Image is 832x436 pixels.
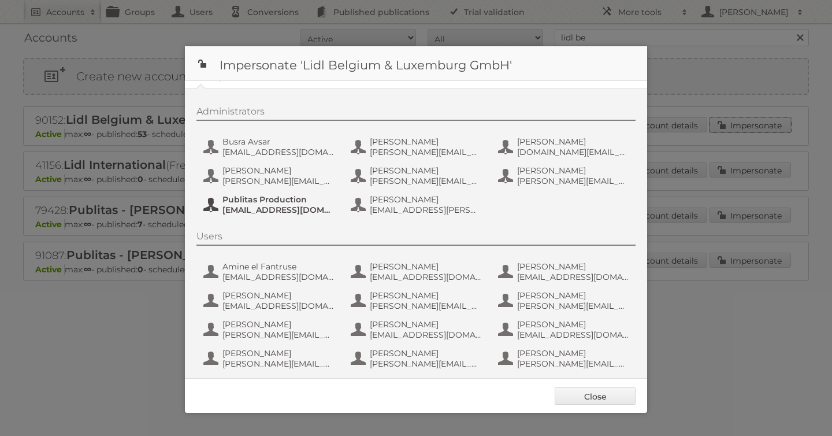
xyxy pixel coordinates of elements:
span: [EMAIL_ADDRESS][DOMAIN_NAME] [370,330,482,340]
button: [PERSON_NAME] [PERSON_NAME][EMAIL_ADDRESS][DOMAIN_NAME] [202,318,338,341]
span: [PERSON_NAME] [370,165,482,176]
button: [PERSON_NAME] [PERSON_NAME][EMAIL_ADDRESS][PERSON_NAME][DOMAIN_NAME] [497,289,633,312]
button: Busra Avsar [EMAIL_ADDRESS][DOMAIN_NAME] [202,135,338,158]
span: [PERSON_NAME][EMAIL_ADDRESS][DOMAIN_NAME] [370,176,482,186]
span: [PERSON_NAME] [370,261,482,272]
span: [PERSON_NAME][EMAIL_ADDRESS][DOMAIN_NAME] [370,359,482,369]
button: [PERSON_NAME] [PERSON_NAME][EMAIL_ADDRESS][DOMAIN_NAME] [202,164,338,187]
span: [DOMAIN_NAME][EMAIL_ADDRESS][DOMAIN_NAME] [517,147,629,157]
button: [PERSON_NAME] [PERSON_NAME][EMAIL_ADDRESS][DOMAIN_NAME] [350,135,485,158]
span: [PERSON_NAME] [517,136,629,147]
button: Amine el Fantruse [EMAIL_ADDRESS][DOMAIN_NAME] [202,260,338,283]
span: [PERSON_NAME] [370,136,482,147]
span: [PERSON_NAME][EMAIL_ADDRESS][PERSON_NAME][DOMAIN_NAME] [517,301,629,311]
span: [PERSON_NAME][EMAIL_ADDRESS][DOMAIN_NAME] [517,359,629,369]
button: [PERSON_NAME] [DOMAIN_NAME][EMAIL_ADDRESS][DOMAIN_NAME] [497,135,633,158]
span: Publitas Production [222,194,335,205]
span: [EMAIL_ADDRESS][DOMAIN_NAME] [222,272,335,282]
span: [PERSON_NAME][EMAIL_ADDRESS][DOMAIN_NAME] [222,330,335,340]
button: [PERSON_NAME] [PERSON_NAME][EMAIL_ADDRESS][DOMAIN_NAME] [350,289,485,312]
button: Publitas Production [EMAIL_ADDRESS][DOMAIN_NAME] [202,193,338,216]
span: [PERSON_NAME] [222,319,335,330]
button: [PERSON_NAME] [EMAIL_ADDRESS][DOMAIN_NAME] [202,289,338,312]
button: [PERSON_NAME] [PERSON_NAME][EMAIL_ADDRESS][DOMAIN_NAME] [497,164,633,187]
span: [PERSON_NAME] [222,348,335,359]
h1: Impersonate 'Lidl Belgium & Luxemburg GmbH' [185,46,647,81]
button: [PERSON_NAME] [PERSON_NAME][EMAIL_ADDRESS][PERSON_NAME][DOMAIN_NAME] [202,376,338,399]
span: [EMAIL_ADDRESS][DOMAIN_NAME] [222,301,335,311]
span: [PERSON_NAME][EMAIL_ADDRESS][DOMAIN_NAME] [222,176,335,186]
span: [PERSON_NAME] [370,377,482,387]
span: [PERSON_NAME][EMAIL_ADDRESS][DOMAIN_NAME] [517,176,629,186]
span: [PERSON_NAME] [222,165,335,176]
span: [PERSON_NAME] [517,165,629,176]
span: [PERSON_NAME] [222,290,335,301]
span: [PERSON_NAME] [517,377,629,387]
span: [PERSON_NAME] [370,348,482,359]
span: [EMAIL_ADDRESS][DOMAIN_NAME] [222,147,335,157]
span: [PERSON_NAME] [517,348,629,359]
span: [PERSON_NAME] [370,319,482,330]
span: [EMAIL_ADDRESS][PERSON_NAME][DOMAIN_NAME] [370,205,482,215]
button: [PERSON_NAME] [EMAIL_ADDRESS][PERSON_NAME][DOMAIN_NAME] [350,193,485,216]
button: [PERSON_NAME] [EMAIL_ADDRESS][DOMAIN_NAME] [350,260,485,283]
span: [PERSON_NAME][EMAIL_ADDRESS][DOMAIN_NAME] [370,301,482,311]
span: Amine el Fantruse [222,261,335,272]
div: Administrators [196,106,636,121]
button: [PERSON_NAME] [PERSON_NAME][EMAIL_ADDRESS][DOMAIN_NAME] [350,347,485,370]
button: [PERSON_NAME] [PERSON_NAME][EMAIL_ADDRESS][DOMAIN_NAME] [497,347,633,370]
button: [PERSON_NAME] [PERSON_NAME][EMAIL_ADDRESS][DOMAIN_NAME] [350,164,485,187]
button: [PERSON_NAME] [EMAIL_ADDRESS][DOMAIN_NAME] [497,260,633,283]
button: [PERSON_NAME] [EMAIL_ADDRESS][DOMAIN_NAME] [497,318,633,341]
span: [PERSON_NAME] [370,194,482,205]
span: [PERSON_NAME] [517,319,629,330]
span: [PERSON_NAME] [370,290,482,301]
span: [EMAIL_ADDRESS][DOMAIN_NAME] [222,205,335,215]
span: [PERSON_NAME] [517,290,629,301]
div: Users [196,231,636,246]
a: Close [555,387,636,405]
span: [PERSON_NAME] [222,377,335,387]
span: [EMAIL_ADDRESS][DOMAIN_NAME] [517,272,629,282]
span: [EMAIL_ADDRESS][DOMAIN_NAME] [517,330,629,340]
span: [PERSON_NAME] [517,261,629,272]
button: [PERSON_NAME] [PERSON_NAME][EMAIL_ADDRESS][DOMAIN_NAME] [350,376,485,399]
button: [PERSON_NAME] [EMAIL_ADDRESS][DOMAIN_NAME] [350,318,485,341]
button: [PERSON_NAME] [PERSON_NAME][EMAIL_ADDRESS][PERSON_NAME][DOMAIN_NAME] [497,376,633,399]
span: [EMAIL_ADDRESS][DOMAIN_NAME] [370,272,482,282]
button: [PERSON_NAME] [PERSON_NAME][EMAIL_ADDRESS][PERSON_NAME][DOMAIN_NAME] [202,347,338,370]
span: [PERSON_NAME][EMAIL_ADDRESS][PERSON_NAME][DOMAIN_NAME] [222,359,335,369]
span: [PERSON_NAME][EMAIL_ADDRESS][DOMAIN_NAME] [370,147,482,157]
span: Busra Avsar [222,136,335,147]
